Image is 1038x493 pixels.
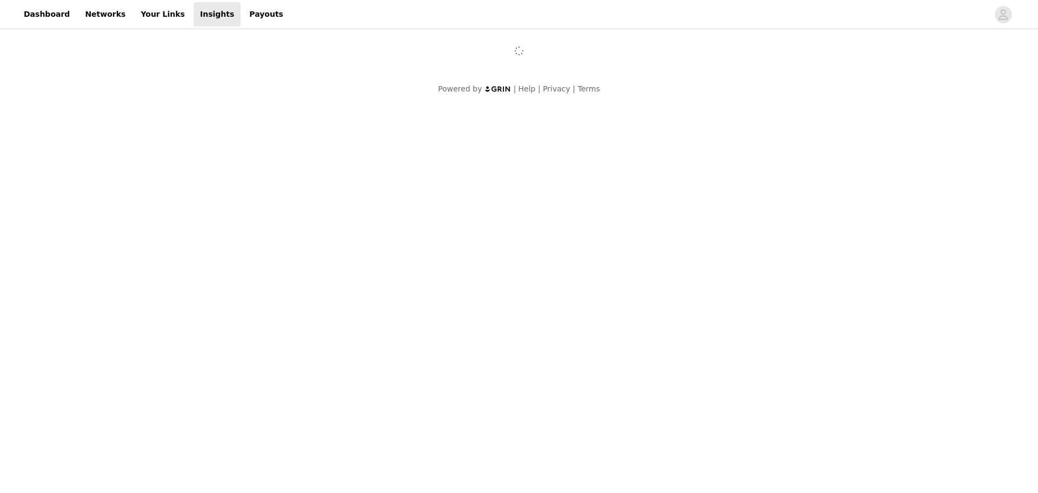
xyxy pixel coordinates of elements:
div: avatar [998,6,1008,23]
a: Your Links [134,2,191,27]
a: Insights [194,2,241,27]
span: | [514,84,516,93]
span: | [573,84,575,93]
a: Dashboard [17,2,76,27]
a: Networks [78,2,132,27]
img: logo [484,86,511,93]
a: Terms [577,84,600,93]
span: Powered by [438,84,482,93]
a: Privacy [543,84,570,93]
span: | [538,84,541,93]
a: Payouts [243,2,290,27]
a: Help [518,84,536,93]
